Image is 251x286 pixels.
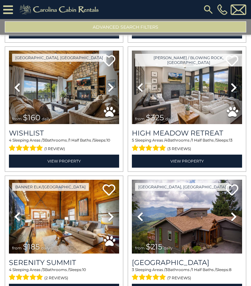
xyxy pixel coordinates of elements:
span: (1 review) [44,145,65,153]
a: [GEOGRAPHIC_DATA], [GEOGRAPHIC_DATA] [135,183,229,191]
span: from [135,116,145,121]
span: from [135,246,145,250]
span: $185 [23,242,40,251]
a: High Meadow Retreat [132,129,242,137]
span: 1 Half Baths / [192,138,216,143]
span: 4 [165,138,168,143]
a: [PERSON_NAME] / Blowing Rock, [GEOGRAPHIC_DATA] [135,54,242,66]
span: from [12,116,22,121]
span: (7 reviews) [167,274,191,282]
span: daily [165,116,174,121]
img: thumbnail_167191056.jpeg [9,180,119,254]
span: 4 [9,138,11,143]
div: Sleeping Areas / Bathrooms / Sleeps: [9,137,119,153]
a: Serenity Summit [9,258,119,267]
img: thumbnail_167137399.jpeg [132,180,242,254]
img: thumbnail_167104241.jpeg [9,51,119,124]
div: Sleeping Areas / Bathrooms / Sleeps: [9,267,119,282]
span: daily [164,246,173,250]
span: 3 [165,267,168,272]
img: search-regular.svg [203,4,214,15]
div: Sleeping Areas / Bathrooms / Sleeps: [132,137,242,153]
span: 8 [229,267,232,272]
span: 3 [132,267,134,272]
span: $160 [23,113,40,122]
a: Add to favorites [103,184,115,197]
span: $325 [146,113,164,122]
a: Banner Elk/[GEOGRAPHIC_DATA] [12,183,89,191]
a: View Property [9,155,119,168]
span: 3 [43,138,45,143]
span: 3 [43,267,45,272]
span: (3 reviews) [167,145,191,153]
span: 1 Half Baths / [192,267,216,272]
button: Advanced Search Filters [5,21,246,32]
span: (2 reviews) [44,274,68,282]
span: 10 [82,267,86,272]
img: thumbnail_164745638.jpeg [132,51,242,124]
a: Wishlist [9,129,119,137]
a: Add to favorites [226,184,238,197]
span: 5 [132,138,134,143]
a: View Property [132,155,242,168]
span: from [12,246,22,250]
span: 10 [106,138,110,143]
a: [GEOGRAPHIC_DATA], [GEOGRAPHIC_DATA] [12,54,106,62]
a: [PHONE_NUMBER] [216,4,229,15]
span: daily [41,246,50,250]
a: [GEOGRAPHIC_DATA] [132,258,242,267]
span: 4 [9,267,11,272]
span: daily [42,116,51,121]
span: 1 Half Baths / [69,138,93,143]
h3: Grandview Haven [132,258,242,267]
div: Sleeping Areas / Bathrooms / Sleeps: [132,267,242,282]
span: 13 [229,138,233,143]
img: Khaki-logo.png [16,3,104,16]
a: Add to favorites [103,54,115,68]
span: $215 [146,242,162,251]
